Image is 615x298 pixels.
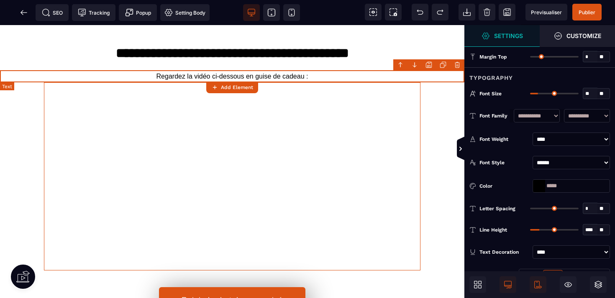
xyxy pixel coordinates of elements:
[479,182,529,190] div: Color
[464,67,615,83] div: Typography
[479,248,529,256] div: Text Decoration
[566,33,601,39] strong: Customize
[500,276,516,293] span: Desktop Only
[590,276,607,293] span: Open Layers
[479,53,507,60] span: Margin Top
[479,112,510,120] div: Font Family
[469,276,486,293] span: Open Blocks
[221,84,253,90] strong: Add Element
[531,9,562,15] span: Previsualiser
[530,276,546,293] span: Mobile Only
[540,25,615,47] span: Open Style Manager
[206,82,258,93] button: Add Element
[125,8,151,17] span: Popup
[525,4,567,20] span: Preview
[579,9,595,15] span: Publier
[479,158,529,167] div: Font Style
[42,8,63,17] span: SEO
[78,8,110,17] span: Tracking
[385,4,402,20] span: Screenshot
[159,262,305,288] button: Rejoindre le telegram privé
[479,227,507,233] span: Line Height
[464,25,540,47] span: Settings
[479,135,529,143] div: Font Weight
[479,90,502,97] span: Font Size
[164,8,205,17] span: Setting Body
[494,33,523,39] strong: Settings
[365,4,382,20] span: View components
[560,276,577,293] span: Hide/Show Block
[479,205,515,212] span: Letter Spacing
